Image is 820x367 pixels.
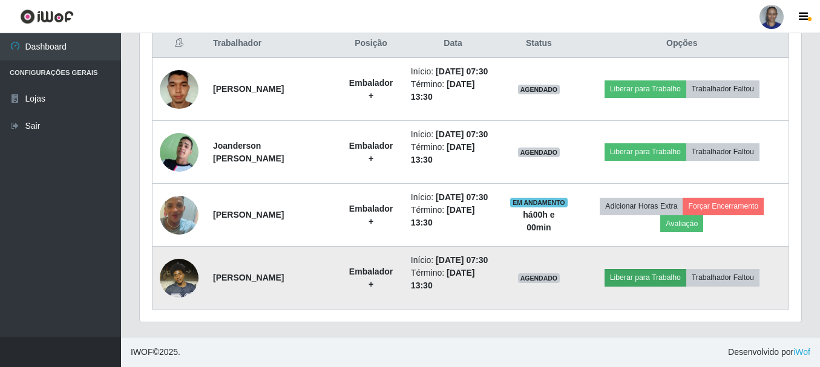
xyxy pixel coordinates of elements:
[605,269,686,286] button: Liberar para Trabalho
[683,198,764,215] button: Forçar Encerramento
[686,143,759,160] button: Trabalhador Faltou
[518,273,560,283] span: AGENDADO
[411,254,495,267] li: Início:
[436,192,488,202] time: [DATE] 07:30
[213,210,284,219] strong: [PERSON_NAME]
[411,141,495,166] li: Término:
[160,126,198,179] img: 1697137663961.jpeg
[206,30,338,58] th: Trabalhador
[793,347,810,357] a: iWof
[518,85,560,94] span: AGENDADO
[436,67,488,76] time: [DATE] 07:30
[411,78,495,103] li: Término:
[518,148,560,157] span: AGENDADO
[686,269,759,286] button: Trabalhador Faltou
[605,143,686,160] button: Liberar para Trabalho
[436,129,488,139] time: [DATE] 07:30
[160,252,198,304] img: 1754349368188.jpeg
[728,346,810,359] span: Desenvolvido por
[349,141,393,163] strong: Embalador +
[411,65,495,78] li: Início:
[660,215,703,232] button: Avaliação
[411,204,495,229] li: Término:
[523,210,554,232] strong: há 00 h e 00 min
[349,267,393,289] strong: Embalador +
[213,273,284,282] strong: [PERSON_NAME]
[160,63,198,115] img: 1689458402728.jpeg
[411,191,495,204] li: Início:
[502,30,575,58] th: Status
[338,30,404,58] th: Posição
[160,181,198,250] img: 1734287030319.jpeg
[404,30,502,58] th: Data
[605,80,686,97] button: Liberar para Trabalho
[349,78,393,100] strong: Embalador +
[686,80,759,97] button: Trabalhador Faltou
[131,346,180,359] span: © 2025 .
[510,198,568,207] span: EM ANDAMENTO
[600,198,683,215] button: Adicionar Horas Extra
[131,347,153,357] span: IWOF
[411,267,495,292] li: Término:
[349,204,393,226] strong: Embalador +
[213,141,284,163] strong: Joanderson [PERSON_NAME]
[576,30,789,58] th: Opções
[411,128,495,141] li: Início:
[436,255,488,265] time: [DATE] 07:30
[213,84,284,94] strong: [PERSON_NAME]
[20,9,74,24] img: CoreUI Logo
